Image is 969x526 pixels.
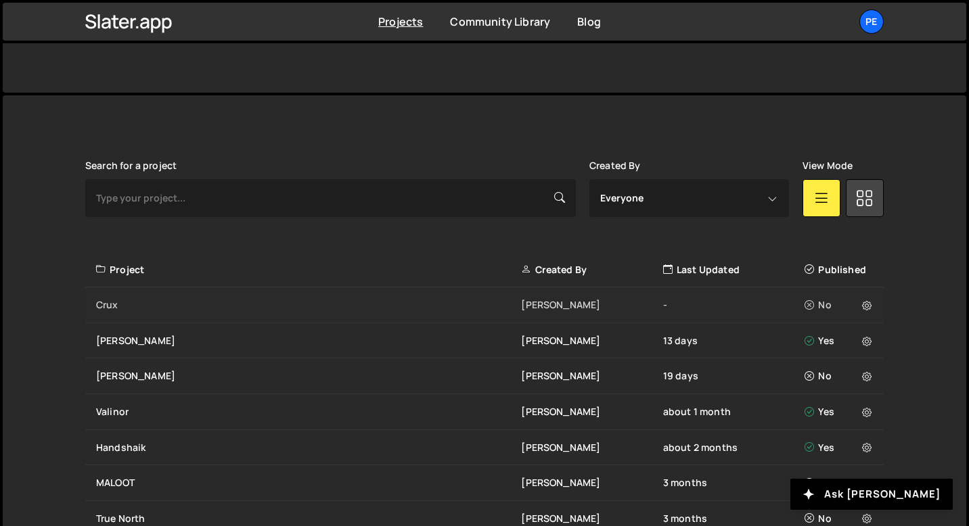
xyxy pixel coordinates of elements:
label: Created By [589,160,641,171]
div: Yes [805,334,876,348]
div: - [663,298,805,312]
a: Projects [378,14,423,29]
a: Handshaik [PERSON_NAME] about 2 months Yes [85,430,884,466]
div: 3 months [663,476,805,489]
button: Ask [PERSON_NAME] [790,479,953,510]
input: Type your project... [85,179,576,217]
div: True North [96,512,521,525]
div: [PERSON_NAME] [521,476,662,489]
div: 19 days [663,369,805,383]
a: Blog [577,14,601,29]
div: Valinor [96,405,521,419]
div: [PERSON_NAME] [96,334,521,348]
div: [PERSON_NAME] [521,298,662,312]
div: Created By [521,263,662,277]
div: Handshaik [96,441,521,454]
div: 3 months [663,512,805,525]
div: [PERSON_NAME] [521,512,662,525]
div: Project [96,263,521,277]
div: [PERSON_NAME] [521,334,662,348]
a: [PERSON_NAME] [PERSON_NAME] 19 days No [85,358,884,394]
label: Search for a project [85,160,177,171]
div: Crux [96,298,521,312]
a: Valinor [PERSON_NAME] about 1 month Yes [85,394,884,430]
div: Last Updated [663,263,805,277]
div: No [805,369,876,383]
div: 13 days [663,334,805,348]
div: [PERSON_NAME] [96,369,521,383]
a: [PERSON_NAME] [PERSON_NAME] 13 days Yes [85,323,884,359]
div: [PERSON_NAME] [521,441,662,454]
div: about 1 month [663,405,805,419]
div: Published [805,263,876,277]
a: Community Library [450,14,550,29]
a: Crux [PERSON_NAME] - No [85,287,884,323]
div: [PERSON_NAME] [521,405,662,419]
div: Yes [805,405,876,419]
div: about 2 months [663,441,805,454]
div: [PERSON_NAME] [521,369,662,383]
div: No [805,476,876,489]
div: MALOOT [96,476,521,489]
div: No [805,512,876,525]
div: No [805,298,876,312]
label: View Mode [803,160,853,171]
a: MALOOT [PERSON_NAME] 3 months No [85,465,884,501]
a: Pe [859,9,884,34]
div: Yes [805,441,876,454]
